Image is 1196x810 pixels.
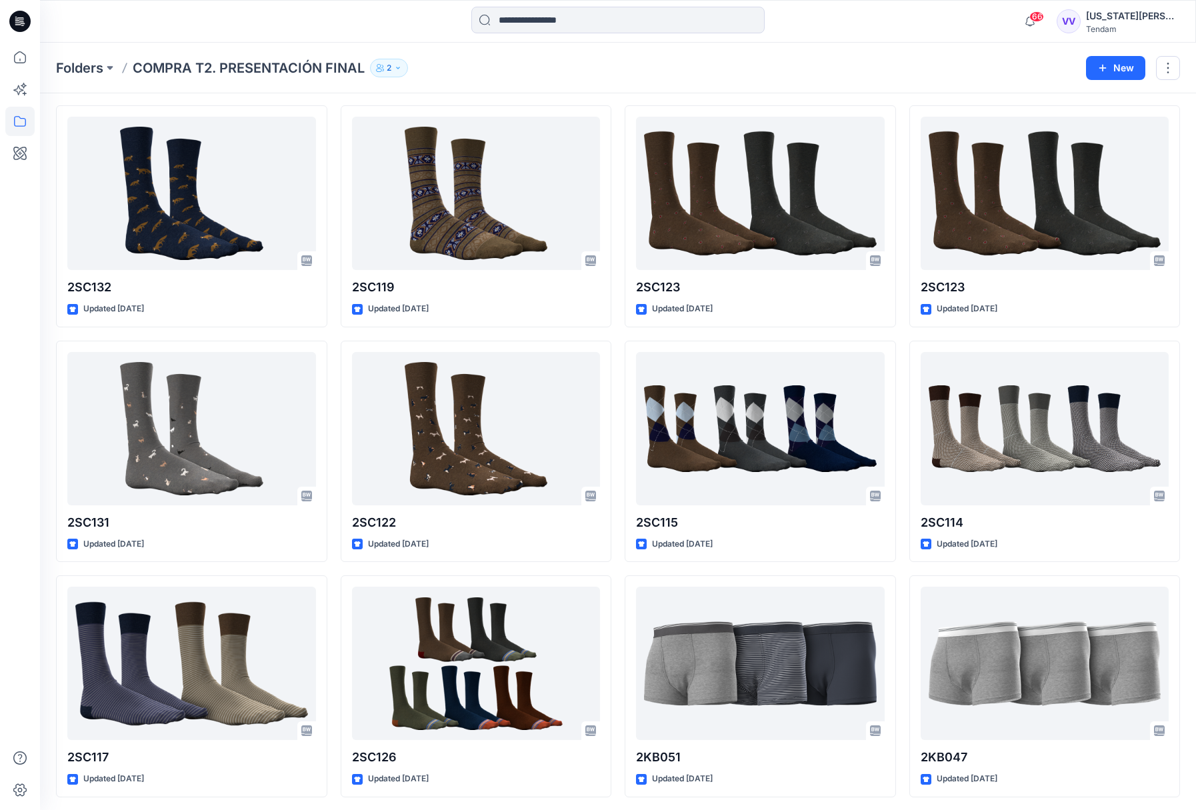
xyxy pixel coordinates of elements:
[133,59,365,77] p: COMPRA T2. PRESENTACIÓN FINAL
[1057,9,1081,33] div: VV
[67,587,316,740] a: 2SC117
[921,117,1169,270] a: 2SC123
[921,278,1169,297] p: 2SC123
[352,117,601,270] a: 2SC119
[1086,56,1145,80] button: New
[83,537,144,551] p: Updated [DATE]
[352,748,601,767] p: 2SC126
[921,587,1169,740] a: 2KB047
[368,302,429,316] p: Updated [DATE]
[352,587,601,740] a: 2SC126
[352,278,601,297] p: 2SC119
[937,537,997,551] p: Updated [DATE]
[368,772,429,786] p: Updated [DATE]
[83,772,144,786] p: Updated [DATE]
[387,61,391,75] p: 2
[921,513,1169,532] p: 2SC114
[67,117,316,270] a: 2SC132
[937,772,997,786] p: Updated [DATE]
[652,772,713,786] p: Updated [DATE]
[1029,11,1044,22] span: 66
[352,352,601,505] a: 2SC122
[636,748,885,767] p: 2KB051
[1086,24,1179,34] div: Tendam
[636,587,885,740] a: 2KB051
[67,748,316,767] p: 2SC117
[921,352,1169,505] a: 2SC114
[370,59,408,77] button: 2
[652,537,713,551] p: Updated [DATE]
[937,302,997,316] p: Updated [DATE]
[636,352,885,505] a: 2SC115
[67,352,316,505] a: 2SC131
[652,302,713,316] p: Updated [DATE]
[352,513,601,532] p: 2SC122
[56,59,103,77] a: Folders
[1086,8,1179,24] div: [US_STATE][PERSON_NAME]
[636,513,885,532] p: 2SC115
[83,302,144,316] p: Updated [DATE]
[921,748,1169,767] p: 2KB047
[67,278,316,297] p: 2SC132
[67,513,316,532] p: 2SC131
[636,278,885,297] p: 2SC123
[636,117,885,270] a: 2SC123
[368,537,429,551] p: Updated [DATE]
